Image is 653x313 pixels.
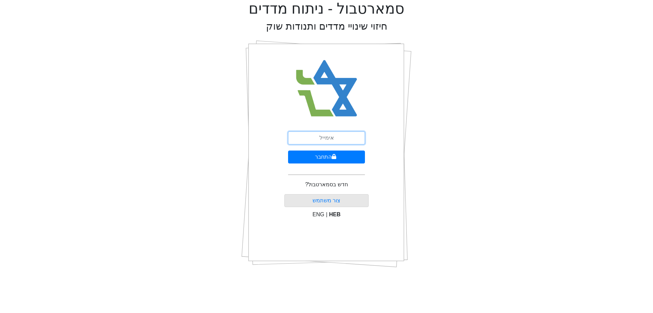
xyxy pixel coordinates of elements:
span: | [326,212,327,217]
img: Smart Bull [290,51,364,126]
h2: חיזוי שינויי מדדים ותנודות שוק [266,20,387,32]
span: HEB [329,212,341,217]
button: צור משתמש [284,194,369,207]
button: התחבר [288,151,365,163]
p: חדש בסמארטבול? [305,181,348,189]
input: אימייל [288,131,365,144]
a: צור משתמש [313,198,340,203]
span: ENG [313,212,324,217]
